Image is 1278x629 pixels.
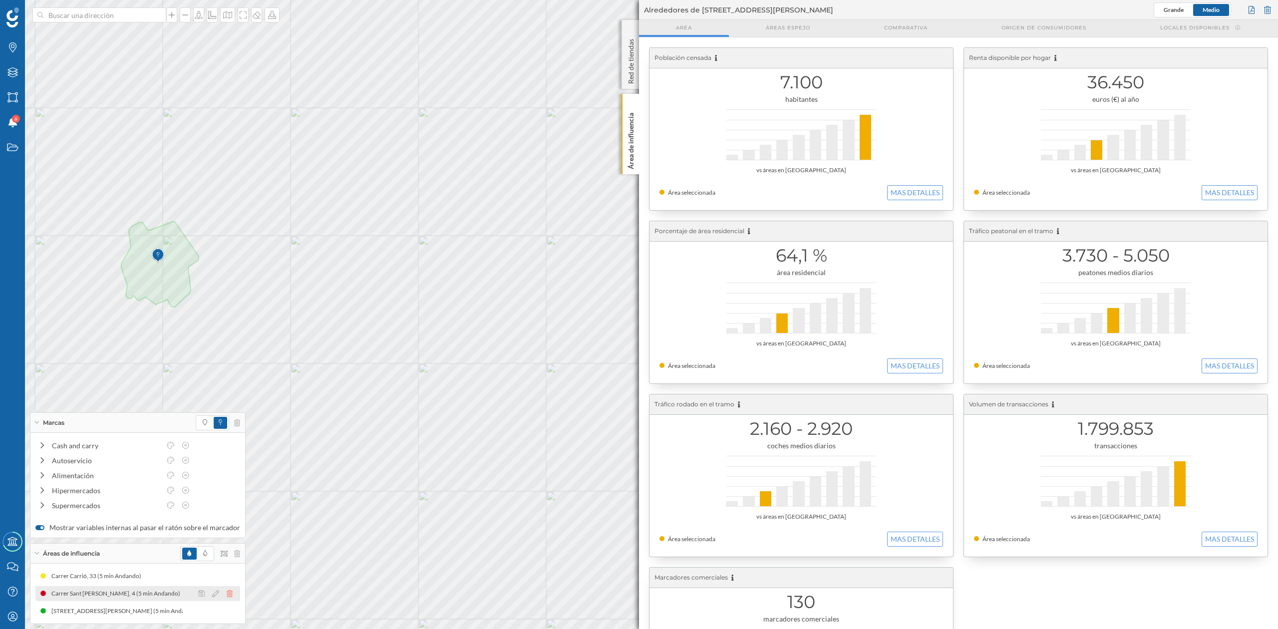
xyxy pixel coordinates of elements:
span: Área seleccionada [668,189,715,196]
div: vs áreas en [GEOGRAPHIC_DATA] [659,338,943,348]
span: Marcas [43,418,64,427]
div: Supermercados [52,500,161,511]
span: Locales disponibles [1160,24,1230,31]
div: Alimentación [52,470,161,481]
h1: 2.160 - 2.920 [659,419,943,438]
div: Cash and carry [52,440,161,451]
div: Renta disponible por hogar [964,48,1268,68]
div: vs áreas en [GEOGRAPHIC_DATA] [659,512,943,522]
h1: 1.799.853 [974,419,1258,438]
div: Carrer Carrió, 33 (5 min Andando) [51,571,146,581]
div: Tráfico rodado en el tramo [649,394,953,415]
span: Área seleccionada [668,535,715,543]
span: 8 [14,114,17,124]
div: Población censada [649,48,953,68]
span: Área seleccionada [668,362,715,369]
div: habitantes [659,94,943,104]
div: Hipermercados [52,485,161,496]
span: Alrededores de [STREET_ADDRESS][PERSON_NAME] [644,5,833,15]
button: MAS DETALLES [1202,185,1258,200]
div: Volumen de transacciones [964,394,1268,415]
div: vs áreas en [GEOGRAPHIC_DATA] [974,165,1258,175]
img: Geoblink Logo [6,7,19,27]
h1: 36.450 [974,73,1258,92]
div: Tráfico peatonal en el tramo [964,221,1268,242]
div: Carrer Sant [PERSON_NAME], 4 (5 min Andando) [50,589,184,599]
div: peatones medios diarios [974,268,1258,278]
div: vs áreas en [GEOGRAPHIC_DATA] [974,512,1258,522]
button: MAS DETALLES [887,185,943,200]
div: Autoservicio [52,455,161,466]
span: Medio [1203,6,1220,13]
span: Área seleccionada [982,535,1030,543]
p: Red de tiendas [626,35,636,84]
div: Porcentaje de área residencial [649,221,953,242]
span: Area [676,24,692,31]
button: MAS DETALLES [1202,358,1258,373]
span: Origen de consumidores [1001,24,1086,31]
span: Soporte [20,7,55,16]
span: Comparativa [884,24,928,31]
label: Mostrar variables internas al pasar el ratón sobre el marcador [35,523,240,533]
h1: 7.100 [659,73,943,92]
div: vs áreas en [GEOGRAPHIC_DATA] [974,338,1258,348]
span: Área seleccionada [982,362,1030,369]
div: euros (€) al año [974,94,1258,104]
button: MAS DETALLES [1202,532,1258,547]
div: marcadores comerciales [659,614,943,624]
span: Áreas espejo [766,24,810,31]
span: Área seleccionada [982,189,1030,196]
img: Marker [152,246,164,266]
p: Área de influencia [626,109,636,169]
span: Grande [1164,6,1184,13]
div: [STREET_ADDRESS][PERSON_NAME] (5 min Andando) [50,606,201,616]
button: MAS DETALLES [887,532,943,547]
button: MAS DETALLES [887,358,943,373]
div: área residencial [659,268,943,278]
div: coches medios diarios [659,441,943,451]
div: transacciones [974,441,1258,451]
h1: 3.730 - 5.050 [974,246,1258,265]
div: Marcadores comerciales [649,568,953,588]
div: vs áreas en [GEOGRAPHIC_DATA] [659,165,943,175]
h1: 64,1 % [659,246,943,265]
h1: 130 [659,593,943,612]
span: Áreas de influencia [43,549,100,558]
